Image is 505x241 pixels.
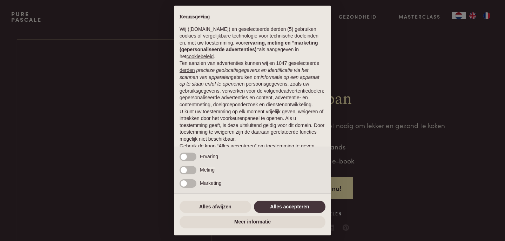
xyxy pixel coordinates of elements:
[284,88,323,95] button: advertentiedoelen
[186,54,214,59] a: cookiebeleid
[180,40,318,53] strong: ervaring, meting en “marketing (gepersonaliseerde advertenties)”
[180,74,319,87] em: informatie op een apparaat op te slaan en/of te openen
[254,201,325,213] button: Alles accepteren
[180,143,325,163] p: Gebruik de knop “Alles accepteren” om toestemming te geven. Gebruik de knop “Alles afwijzen” om d...
[180,14,325,20] h2: Kennisgeving
[180,60,325,108] p: Ten aanzien van advertenties kunnen wij en 1047 geselecteerde gebruiken om en persoonsgegevens, z...
[180,26,325,60] p: Wij ([DOMAIN_NAME]) en geselecteerde derden (5) gebruiken cookies of vergelijkbare technologie vo...
[180,67,195,74] button: derden
[200,180,221,186] span: Marketing
[180,216,325,228] button: Meer informatie
[200,167,215,173] span: Meting
[200,154,218,159] span: Ervaring
[180,67,308,80] em: precieze geolocatiegegevens en identificatie via het scannen van apparaten
[180,108,325,143] p: U kunt uw toestemming op elk moment vrijelijk geven, weigeren of intrekken door het voorkeurenpan...
[180,201,251,213] button: Alles afwijzen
